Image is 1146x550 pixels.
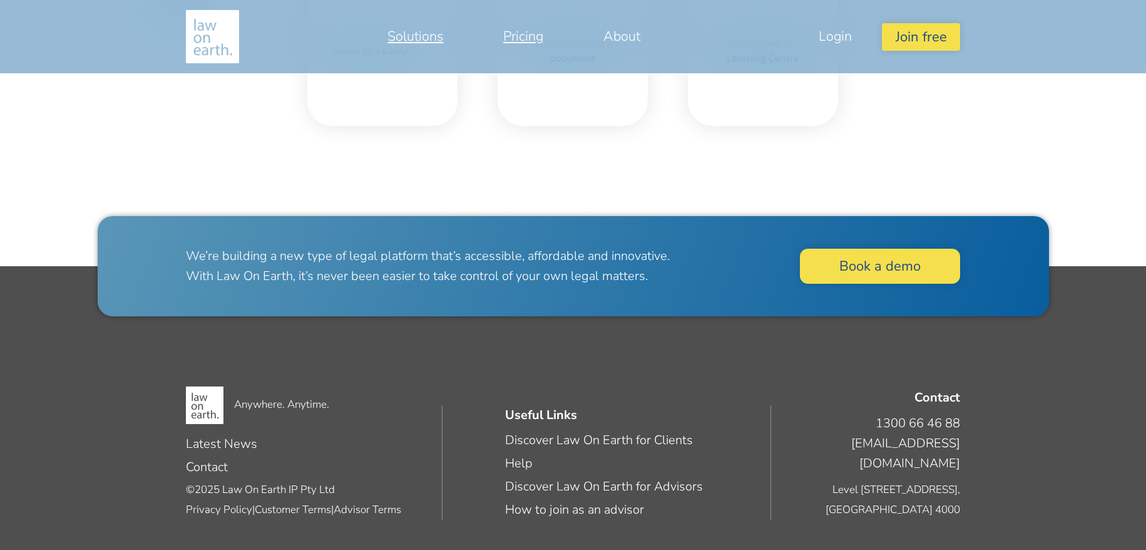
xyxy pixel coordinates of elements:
address: Level [STREET_ADDRESS] , [GEOGRAPHIC_DATA] 4000 [780,480,960,520]
a: Customer Terms [255,502,331,517]
a: Latest News [186,435,257,452]
img: Making legal services accessible to everyone, anywhere, anytime [186,10,239,63]
a: Contact [186,459,228,475]
a: How to join as an advisor [505,501,644,518]
a: Solutions [357,21,473,51]
img: law-on-earth-logo-small.png [186,387,223,424]
a: About [573,21,670,51]
h5: Useful Links [505,405,707,425]
a: Help [505,455,533,472]
button: Join free [882,23,959,50]
a: Book a demo [800,249,960,283]
a: Advisor Terms [334,502,401,517]
p: © 2025 Law On Earth IP Pty Ltd | | [186,480,431,520]
address: 1300 66 46 88 [780,413,960,474]
a: [EMAIL_ADDRESS][DOMAIN_NAME] [851,435,960,472]
a: Discover Law On Earth for Advisors [505,478,703,495]
p: We’re building a new type of legal platform that’s accessible, affordable and innovative. With La... [186,246,695,286]
p: Anywhere. Anytime. [186,387,431,424]
h5: Contact [780,388,960,408]
a: Login [789,21,882,51]
a: Discover Law On Earth for Clients [505,432,693,449]
a: Privacy Policy [186,502,252,517]
a: Pricing [473,21,573,51]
